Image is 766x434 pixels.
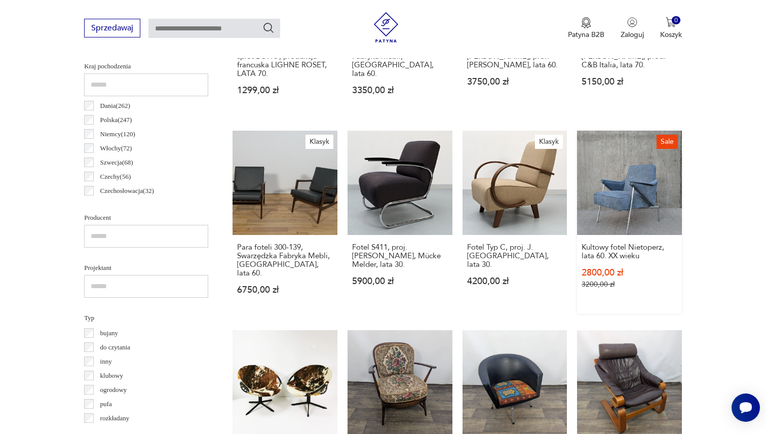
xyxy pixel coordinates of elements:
h3: Kultowy fotel Nietoperz, lata 60. XX wieku [582,243,677,260]
h3: Fotel 300-139, Swarzędzka Fabryka Mebli, [GEOGRAPHIC_DATA], lata 60. [352,44,448,78]
h3: Fotel S411, proj. [PERSON_NAME], Mücke Melder, lata 30. [352,243,448,269]
p: 5900,00 zł [352,277,448,286]
a: KlasykPara foteli 300-139, Swarzędzka Fabryka Mebli, Polska, lata 60.Para foteli 300-139, Swarzęd... [233,131,337,314]
p: bujany [100,328,118,339]
img: Patyna - sklep z meblami i dekoracjami vintage [371,12,401,43]
a: Ikona medaluPatyna B2B [568,17,604,40]
p: do czytania [100,342,131,353]
p: 5150,00 zł [582,77,677,86]
a: Sprzedawaj [84,25,140,32]
p: Czechy ( 56 ) [100,171,131,182]
p: 3750,00 zł [467,77,563,86]
button: 0Koszyk [660,17,682,40]
p: Patyna B2B [568,30,604,40]
button: Zaloguj [621,17,644,40]
button: Sprzedawaj [84,19,140,37]
p: Zaloguj [621,30,644,40]
h3: Fotel Typ C, proj. J. [GEOGRAPHIC_DATA], lata 30. [467,243,563,269]
h3: Fotel Amanta, proj. [PERSON_NAME], prod. C&B Italia, lata 70. [582,44,677,69]
p: ogrodowy [100,384,127,396]
a: SaleKultowy fotel Nietoperz, lata 60. XX wiekuKultowy fotel Nietoperz, lata 60. XX wieku2800,00 z... [577,131,682,314]
p: Niemcy ( 120 ) [100,129,135,140]
button: Szukaj [262,22,275,34]
p: Polska ( 247 ) [100,114,132,126]
h3: Fotel pleciony Vintage, splot BOHO, produkcja francuska LIGHNE ROSET, LATA 70. [237,44,333,78]
p: Projektant [84,262,208,273]
img: Ikonka użytkownika [627,17,637,27]
img: Ikona medalu [581,17,591,28]
h3: Fotel tekowy, proj. [PERSON_NAME], prof. [PERSON_NAME], lata 60. [467,44,563,69]
a: KlasykFotel Typ C, proj. J. Halabala, lata 30.Fotel Typ C, proj. J. [GEOGRAPHIC_DATA], lata 30.42... [463,131,567,314]
p: Czechosłowacja ( 32 ) [100,185,154,196]
p: klubowy [100,370,124,381]
h3: Para foteli 300-139, Swarzędzka Fabryka Mebli, [GEOGRAPHIC_DATA], lata 60. [237,243,333,278]
p: inny [100,356,112,367]
p: Dania ( 262 ) [100,100,130,111]
p: Szwecja ( 68 ) [100,157,133,168]
p: 2800,00 zł [582,268,677,277]
p: Włochy ( 72 ) [100,143,132,154]
p: 3350,00 zł [352,86,448,95]
p: 1299,00 zł [237,86,333,95]
p: Norwegia ( 27 ) [100,200,137,211]
p: Koszyk [660,30,682,40]
p: 4200,00 zł [467,277,563,286]
p: pufa [100,399,112,410]
p: 3200,00 zł [582,280,677,289]
a: Fotel S411, proj. W. H. Gispen, Mücke Melder, lata 30.Fotel S411, proj. [PERSON_NAME], Mücke Meld... [348,131,452,314]
p: Kraj pochodzenia [84,61,208,72]
iframe: Smartsupp widget button [732,393,760,422]
p: Producent [84,212,208,223]
p: 6750,00 zł [237,286,333,294]
button: Patyna B2B [568,17,604,40]
div: 0 [672,16,680,25]
p: rozkładany [100,413,130,424]
img: Ikona koszyka [666,17,676,27]
p: Typ [84,312,208,324]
